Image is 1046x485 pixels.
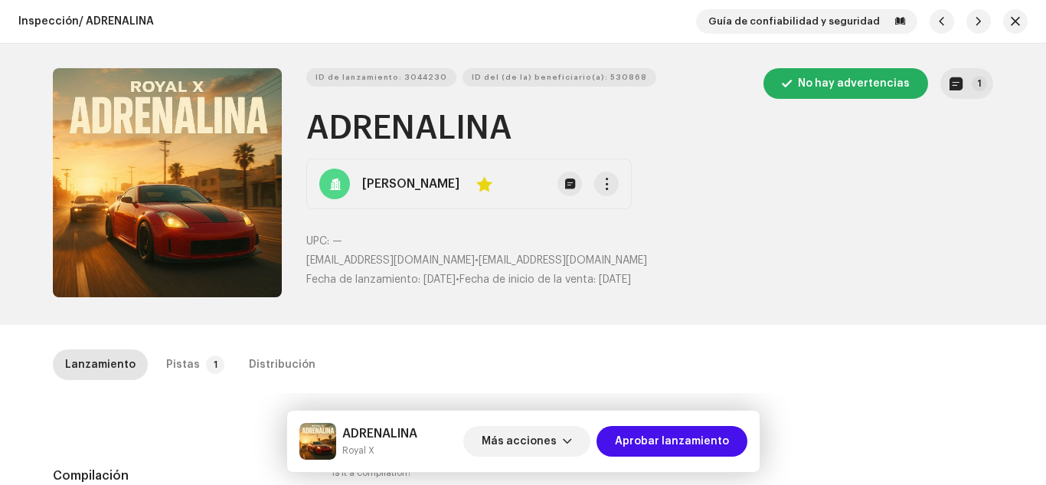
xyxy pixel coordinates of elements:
[463,426,590,457] button: Más acciones
[472,62,647,93] span: ID del (de la) beneficiario(a): 530868
[306,255,475,266] span: [EMAIL_ADDRESS][DOMAIN_NAME]
[362,175,459,193] strong: [PERSON_NAME]
[306,274,459,285] span: •
[332,236,342,247] span: —
[463,68,656,87] button: ID del (de la) beneficiario(a): 530868
[306,253,993,269] p: •
[599,274,631,285] span: [DATE]
[615,426,729,457] span: Aprobar lanzamiento
[342,424,417,443] h5: ADRENALINA
[306,68,456,87] button: ID de lanzamiento: 3044230
[342,443,417,458] small: ADRENALINA
[306,111,993,146] h1: ADRENALINA
[299,423,336,460] img: 80111681-c6a0-46e0-9e86-b216a74d5cf9
[482,426,557,457] span: Más acciones
[423,274,456,285] span: [DATE]
[459,274,596,285] span: Fecha de inicio de la venta:
[332,467,714,479] label: Is it a compilation?
[940,68,993,99] button: 1
[972,76,987,91] p-badge: 1
[597,426,747,457] button: Aprobar lanzamiento
[306,274,420,285] span: Fecha de lanzamiento:
[315,62,447,93] span: ID de lanzamiento: 3044230
[53,467,308,485] h5: Compilación
[306,236,329,247] span: UPC:
[479,255,647,266] span: [EMAIL_ADDRESS][DOMAIN_NAME]
[249,349,315,380] div: Distribución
